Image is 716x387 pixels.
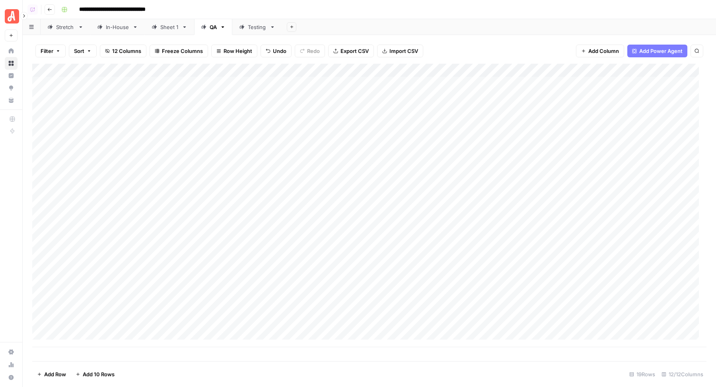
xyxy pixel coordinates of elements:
span: 12 Columns [112,47,141,55]
button: Row Height [211,45,257,57]
button: Undo [261,45,292,57]
div: Stretch [56,23,75,31]
button: Filter [35,45,66,57]
span: Undo [273,47,286,55]
a: Usage [5,358,18,371]
a: Opportunities [5,82,18,94]
div: Testing [248,23,267,31]
span: Row Height [224,47,252,55]
button: Freeze Columns [150,45,208,57]
span: Import CSV [389,47,418,55]
a: Your Data [5,94,18,107]
div: 19 Rows [626,368,658,381]
span: Add 10 Rows [83,370,115,378]
button: Export CSV [328,45,374,57]
a: In-House [90,19,145,35]
a: Home [5,45,18,57]
a: Sheet 1 [145,19,194,35]
button: Sort [69,45,97,57]
a: Settings [5,346,18,358]
span: Sort [74,47,84,55]
a: Insights [5,69,18,82]
span: Export CSV [340,47,369,55]
button: 12 Columns [100,45,146,57]
button: Add Power Agent [627,45,687,57]
button: Add 10 Rows [71,368,119,381]
div: 12/12 Columns [658,368,706,381]
span: Freeze Columns [162,47,203,55]
span: Add Row [44,370,66,378]
span: Add Column [588,47,619,55]
div: In-House [106,23,129,31]
button: Redo [295,45,325,57]
button: Add Row [32,368,71,381]
a: Stretch [41,19,90,35]
span: Filter [41,47,53,55]
a: Testing [232,19,282,35]
span: Add Power Agent [639,47,683,55]
a: Browse [5,57,18,70]
button: Add Column [576,45,624,57]
div: QA [210,23,217,31]
div: Sheet 1 [160,23,179,31]
button: Help + Support [5,371,18,384]
img: Angi Logo [5,9,19,23]
span: Redo [307,47,320,55]
button: Workspace: Angi [5,6,18,26]
button: Import CSV [377,45,423,57]
a: QA [194,19,232,35]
